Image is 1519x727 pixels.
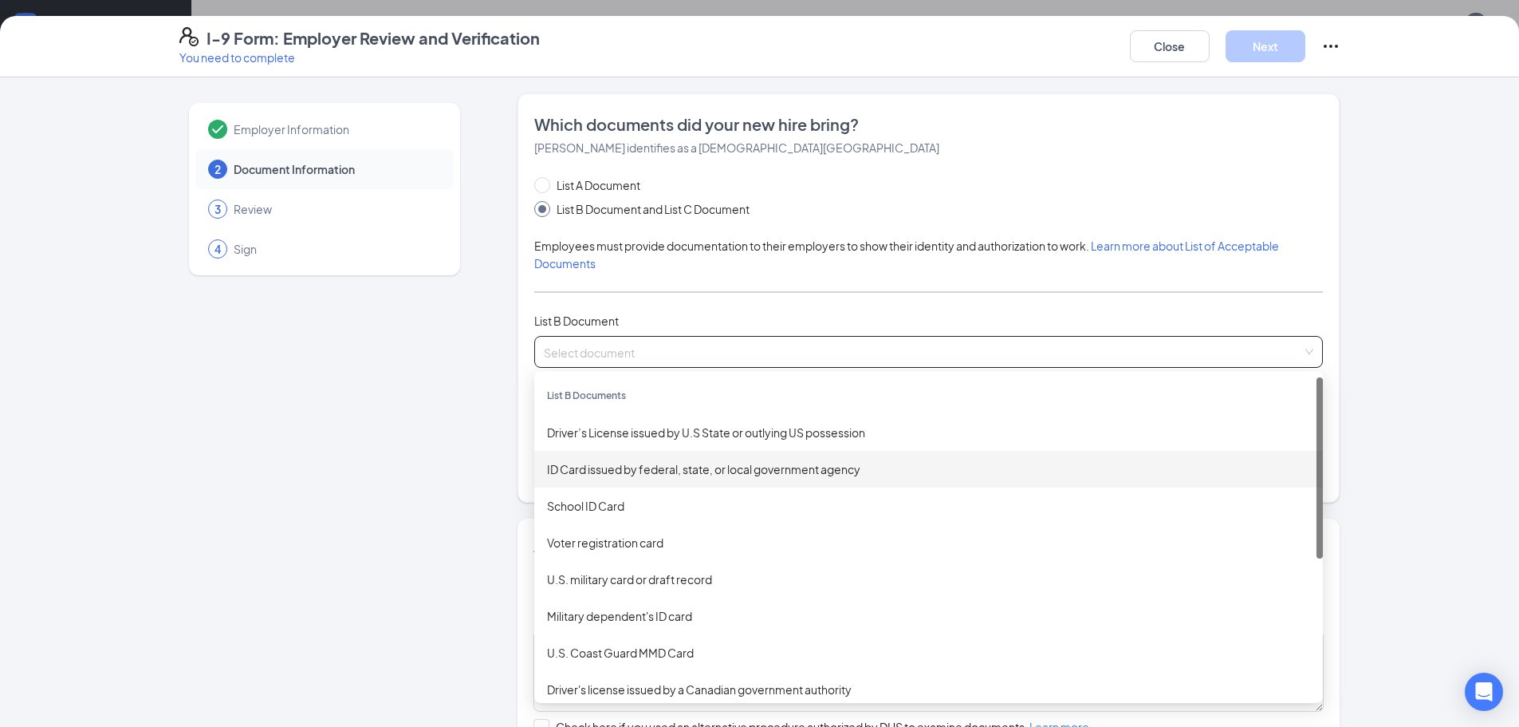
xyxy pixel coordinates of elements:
span: [PERSON_NAME] identifies as a [DEMOGRAPHIC_DATA][GEOGRAPHIC_DATA] [534,140,939,155]
span: Sign [234,241,438,257]
p: You need to complete [179,49,540,65]
svg: Ellipses [1321,37,1340,56]
button: Close [1130,30,1210,62]
div: U.S. military card or draft record [547,571,1310,588]
span: 4 [214,241,221,257]
span: Review [234,201,438,217]
div: Driver’s License issued by U.S State or outlying US possession [547,424,1310,441]
span: Which documents did your new hire bring? [534,113,1323,136]
span: List B Document and List C Document [550,200,756,218]
span: Employees must provide documentation to their employers to show their identity and authorization ... [534,239,1279,271]
div: Driver's license issued by a Canadian government authority [547,681,1310,698]
span: Document Information [234,161,438,177]
span: List B Documents [547,389,626,401]
div: Military dependent's ID card [547,607,1310,625]
div: U.S. Coast Guard MMD Card [547,644,1310,662]
span: Employer Information [234,121,438,137]
span: 2 [214,161,221,177]
span: Additional information [533,535,706,555]
span: List A Document [550,176,647,194]
span: Provide all notes relating employment authorization stamps or receipts, extensions, additional do... [533,584,1291,616]
svg: FormI9EVerifyIcon [179,27,199,46]
span: List B Document [534,314,619,328]
h4: I-9 Form: Employer Review and Verification [207,27,540,49]
span: 3 [214,201,221,217]
div: Voter registration card [547,534,1310,551]
button: Next [1226,30,1305,62]
div: Open Intercom Messenger [1465,673,1503,711]
div: ID Card issued by federal, state, or local government agency [547,460,1310,478]
svg: Checkmark [208,120,227,139]
div: School ID Card [547,497,1310,515]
